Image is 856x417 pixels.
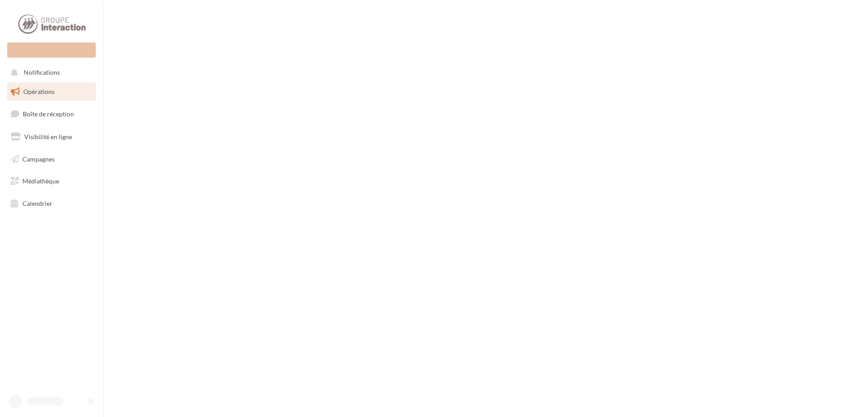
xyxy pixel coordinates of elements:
[5,104,98,123] a: Boîte de réception
[24,69,60,77] span: Notifications
[5,128,98,146] a: Visibilité en ligne
[5,194,98,213] a: Calendrier
[22,177,59,185] span: Médiathèque
[5,150,98,169] a: Campagnes
[5,172,98,191] a: Médiathèque
[23,88,55,95] span: Opérations
[24,133,72,140] span: Visibilité en ligne
[5,82,98,101] a: Opérations
[7,43,96,58] div: Nouvelle campagne
[22,200,52,207] span: Calendrier
[23,110,74,118] span: Boîte de réception
[22,155,55,162] span: Campagnes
